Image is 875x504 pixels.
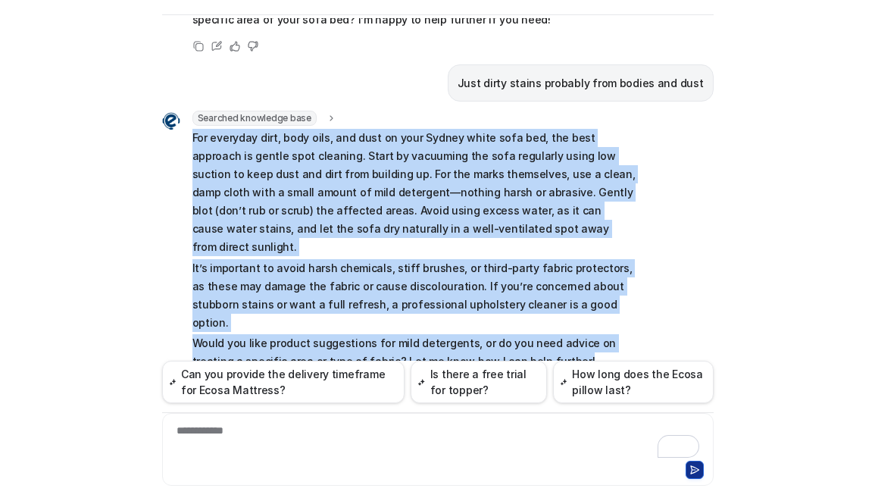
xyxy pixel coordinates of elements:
p: It’s important to avoid harsh chemicals, stiff brushes, or third-party fabric protectors, as thes... [192,259,636,332]
button: Is there a free trial for topper? [411,361,546,403]
p: Just dirty stains probably from bodies and dust [458,74,704,92]
span: Searched knowledge base [192,111,317,126]
p: Would you like product suggestions for mild detergents, or do you need advice on treating a speci... [192,334,636,371]
button: How long does the Ecosa pillow last? [553,361,714,403]
p: For everyday dirt, body oils, and dust on your Sydney white sofa bed, the best approach is gentle... [192,129,636,256]
div: To enrich screen reader interactions, please activate Accessibility in Grammarly extension settings [166,423,710,458]
button: Can you provide the delivery timeframe for Ecosa Mattress? [162,361,405,403]
img: Widget [162,112,180,130]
